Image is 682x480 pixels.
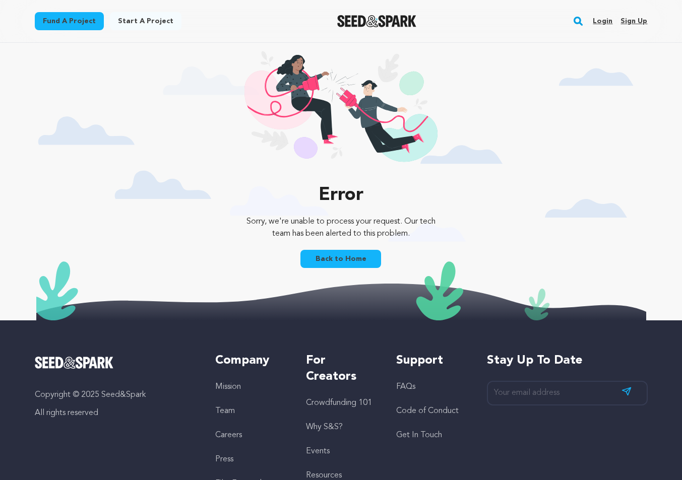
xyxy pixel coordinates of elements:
[35,12,104,30] a: Fund a project
[110,12,181,30] a: Start a project
[396,431,442,439] a: Get In Touch
[306,471,342,479] a: Resources
[621,13,647,29] a: Sign up
[215,407,235,415] a: Team
[239,185,443,205] p: Error
[396,407,459,415] a: Code of Conduct
[215,455,233,463] a: Press
[396,383,415,391] a: FAQs
[239,216,443,240] p: Sorry, we're unable to process your request. Our tech team has been alerted to this problem.
[35,357,196,369] a: Seed&Spark Homepage
[487,353,648,369] h5: Stay up to date
[306,353,376,385] h5: For Creators
[215,431,242,439] a: Careers
[337,15,416,27] a: Seed&Spark Homepage
[306,399,372,407] a: Crowdfunding 101
[306,423,343,431] a: Why S&S?
[35,357,114,369] img: Seed&Spark Logo
[35,407,196,419] p: All rights reserved
[593,13,612,29] a: Login
[300,250,381,268] a: Back to Home
[487,381,648,405] input: Your email address
[244,51,438,175] img: 404 illustration
[396,353,466,369] h5: Support
[306,447,330,455] a: Events
[215,353,285,369] h5: Company
[337,15,416,27] img: Seed&Spark Logo Dark Mode
[35,389,196,401] p: Copyright © 2025 Seed&Spark
[215,383,241,391] a: Mission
